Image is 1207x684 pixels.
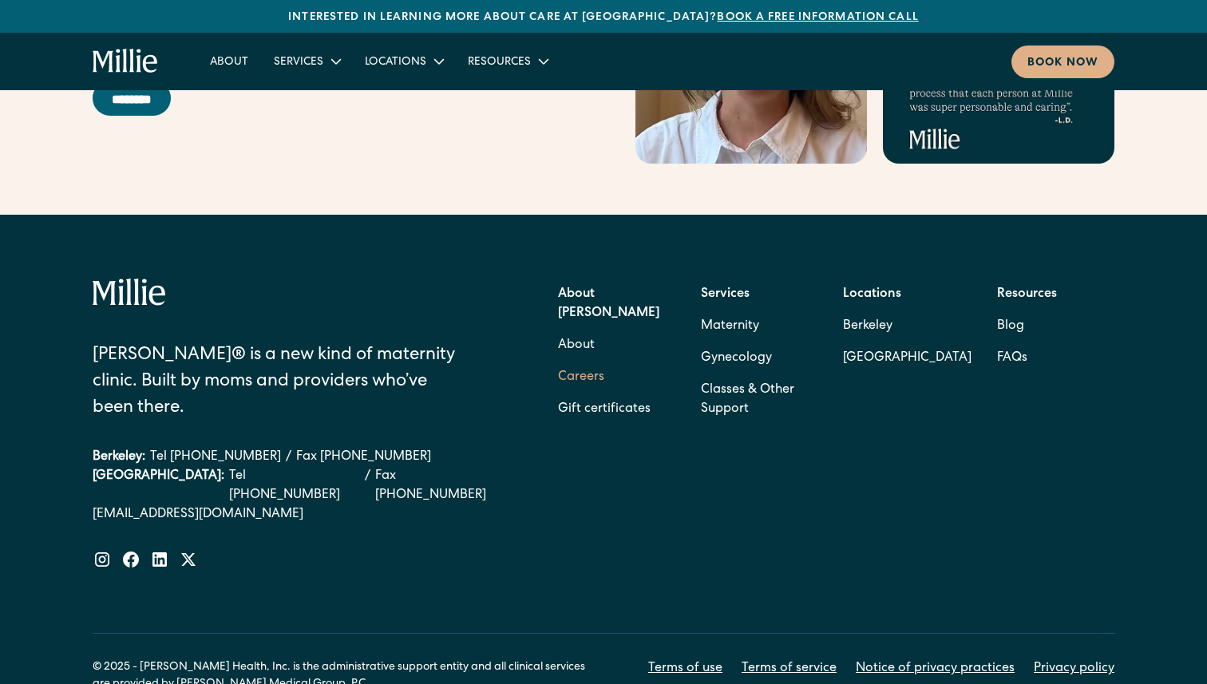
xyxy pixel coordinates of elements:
strong: Services [701,288,750,301]
a: About [558,330,595,362]
div: Locations [352,48,455,74]
a: Maternity [701,310,759,342]
a: Tel [PHONE_NUMBER] [229,467,360,505]
div: [PERSON_NAME]® is a new kind of maternity clinic. Built by moms and providers who’ve been there. [93,343,469,422]
a: Tel [PHONE_NUMBER] [150,448,281,467]
a: About [197,48,261,74]
div: Services [274,54,323,71]
div: Berkeley: [93,448,145,467]
a: Gift certificates [558,393,651,425]
div: / [365,467,370,505]
a: Blog [997,310,1024,342]
a: Book now [1011,45,1114,78]
a: Berkeley [843,310,972,342]
div: Resources [468,54,531,71]
a: Fax [PHONE_NUMBER] [296,448,431,467]
a: [EMAIL_ADDRESS][DOMAIN_NAME] [93,505,510,524]
strong: Resources [997,288,1057,301]
a: Terms of use [648,659,722,678]
a: Notice of privacy practices [856,659,1015,678]
a: FAQs [997,342,1027,374]
strong: About [PERSON_NAME] [558,288,659,320]
a: [GEOGRAPHIC_DATA] [843,342,972,374]
div: Book now [1027,55,1098,72]
a: Book a free information call [717,12,918,23]
a: Terms of service [742,659,837,678]
div: [GEOGRAPHIC_DATA]: [93,467,224,505]
a: Fax [PHONE_NUMBER] [375,467,510,505]
a: Privacy policy [1034,659,1114,678]
a: Gynecology [701,342,772,374]
a: Careers [558,362,604,393]
a: home [93,49,159,74]
div: Services [261,48,352,74]
div: Locations [365,54,426,71]
strong: Locations [843,288,901,301]
div: / [286,448,291,467]
a: Classes & Other Support [701,374,818,425]
div: Resources [455,48,560,74]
